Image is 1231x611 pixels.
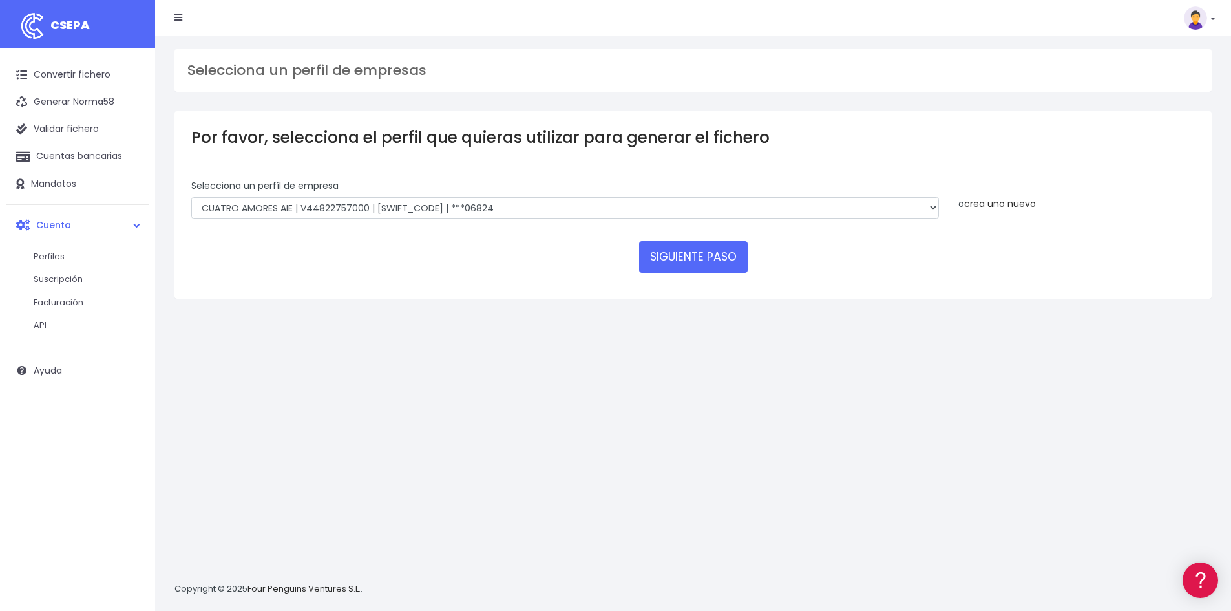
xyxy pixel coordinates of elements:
a: Suscripción [21,268,149,291]
img: logo [16,10,48,42]
a: Cuentas bancarias [6,143,149,170]
div: Facturación [13,257,246,269]
span: Ayuda [34,364,62,377]
a: Perfiles [21,245,149,268]
a: Facturación [21,291,149,314]
label: Selecciona un perfíl de empresa [191,179,339,193]
div: Información general [13,90,246,102]
h3: Por favor, selecciona el perfil que quieras utilizar para generar el fichero [191,128,1195,147]
h3: Selecciona un perfil de empresas [187,62,1199,79]
div: Convertir ficheros [13,143,246,155]
a: POWERED BY ENCHANT [178,372,249,385]
div: o [958,179,1195,211]
span: CSEPA [50,17,90,33]
p: Copyright © 2025 . [174,583,363,596]
a: General [13,277,246,297]
a: API [21,314,149,337]
a: Four Penguins Ventures S.L. [247,583,361,595]
a: Información general [13,110,246,130]
a: Mandatos [6,171,149,198]
a: Generar Norma58 [6,89,149,116]
a: Formatos [13,164,246,184]
a: crea uno nuevo [964,197,1036,210]
div: Programadores [13,310,246,323]
img: profile [1184,6,1207,30]
a: Convertir fichero [6,61,149,89]
button: SIGUIENTE PASO [639,241,748,272]
a: Ayuda [6,357,149,384]
button: Contáctanos [13,346,246,369]
a: Videotutoriales [13,204,246,224]
a: Cuenta [6,211,149,239]
a: API [13,330,246,350]
a: Validar fichero [6,116,149,143]
a: Problemas habituales [13,184,246,204]
span: Cuenta [36,218,71,231]
a: Perfiles de empresas [13,224,246,244]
